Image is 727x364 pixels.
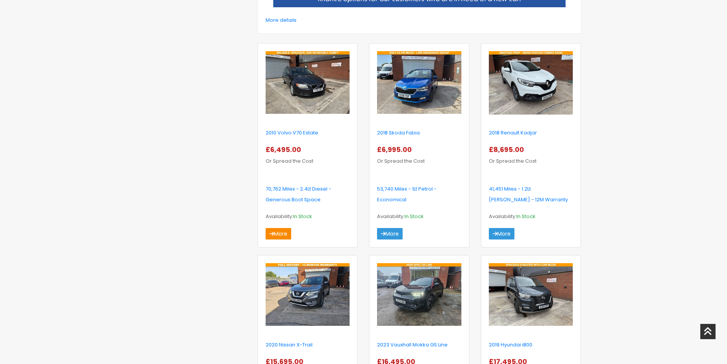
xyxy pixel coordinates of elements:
span: £8,695.00 [489,145,527,154]
img: 2019-hyundai-i800 [489,263,573,326]
img: 2018-skoda-fabia [377,51,461,114]
span: In Stock [293,213,312,220]
p: Availability: [266,211,350,222]
a: £6,495.00 [266,147,304,154]
a: More [266,228,291,239]
span: £6,495.00 [266,145,304,154]
a: 2019 Hyundai i800 [489,341,532,348]
a: More [489,228,514,239]
a: More [377,228,403,239]
a: 2018 Renault Kadjar [489,129,537,136]
p: Or Spread the Cost [266,144,350,167]
img: 2023-vauxhall-mokka-gs-line [377,263,461,326]
p: Or Spread the Cost [489,144,573,167]
p: 53,740 Miles - 1Lt Petrol - Economical [377,184,461,205]
img: 2010-volvo-v70-estate [266,51,350,114]
a: 2023 Vauxhall Mokka GS Line [377,341,448,348]
p: 41,451 Miles - 1.2Lt [PERSON_NAME] - 12M Warranty [489,184,573,205]
img: 2018-renault-kadjar [489,51,573,114]
span: In Stock [516,213,535,220]
span: In Stock [405,213,424,220]
a: £8,695.00 [489,147,527,154]
a: 2018 Skoda Fabia [377,129,420,136]
a: 2020 Nissan X-Trail [266,341,313,348]
img: 2020-nissan-x-trail [266,263,350,326]
p: Availability: [377,211,461,222]
a: 2010 Volvo V70 Estate [266,129,318,136]
p: Or Spread the Cost [377,144,461,167]
span: £6,995.00 [377,145,415,154]
p: Availability: [489,211,573,222]
a: £6,995.00 [377,147,415,154]
a: More details [266,16,297,24]
p: 70,762 Miles - 2.4Lt Diesel - Generous Boot Space [266,184,350,205]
